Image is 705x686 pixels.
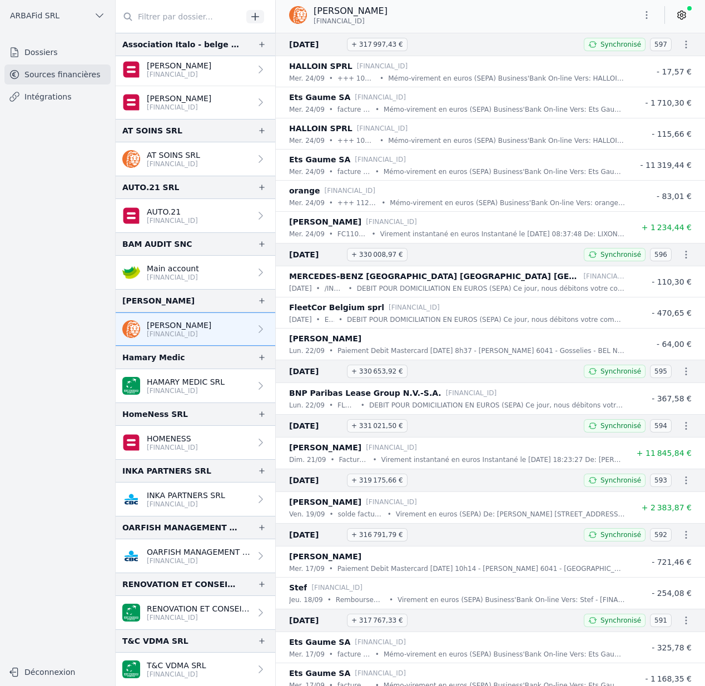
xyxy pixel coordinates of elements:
a: [PERSON_NAME] [FINANCIAL_ID] [116,53,275,86]
p: MERCEDES-BENZ [GEOGRAPHIC_DATA] [GEOGRAPHIC_DATA] [GEOGRAPHIC_DATA] [289,270,579,283]
p: FLGTDB81670A1B55334EPG6T822767 [337,400,356,411]
a: HOMENESS [FINANCIAL_ID] [116,426,275,459]
p: [FINANCIAL_ID] [147,273,199,282]
p: [FINANCIAL_ID] [355,668,406,679]
img: ing.png [289,6,307,24]
span: [DATE] [289,38,342,51]
div: • [375,649,379,660]
p: Paiement Debit Mastercard [DATE] 10h14 - [PERSON_NAME] 6041 - [GEOGRAPHIC_DATA] - BEL Numéro de c... [337,563,625,574]
div: • [381,197,385,208]
input: Filtrer par dossier... [116,7,242,27]
p: +++ 102 / 0666 / 82539 +++ [337,73,375,84]
p: Mémo-virement en euros (SEPA) Business'Bank On-line Vers: Ets Gaume SA - [FINANCIAL_ID] Communica... [384,649,625,660]
p: [FINANCIAL_ID] [446,387,497,399]
span: 593 [650,474,672,487]
a: OARFISH MANAGEMENT SRL [FINANCIAL_ID] [116,539,275,573]
div: • [349,283,352,294]
p: [FINANCIAL_ID] [147,556,251,565]
span: + 11 845,84 € [637,449,692,458]
span: - 17,57 € [657,67,692,76]
span: [DATE] [289,474,342,487]
div: • [361,400,365,411]
p: Virement en euros (SEPA) De: [PERSON_NAME] [STREET_ADDRESS][PERSON_NAME] IBAN: [FINANCIAL_ID] Com... [396,509,625,520]
span: - 64,00 € [657,340,692,349]
p: [FINANCIAL_ID] [147,70,211,79]
a: Main account [FINANCIAL_ID] [116,256,275,289]
div: HomeNess SRL [122,407,188,421]
div: • [329,104,333,115]
div: Association Italo - belge pour l'Assistance INCA - CGIL aux Travailleurs [DEMOGRAPHIC_DATA] [122,38,240,51]
p: [FINANCIAL_ID] [366,496,417,508]
p: [FINANCIAL_ID] [355,92,406,103]
span: + 317 997,43 € [347,38,408,51]
img: belfius-1.png [122,93,140,111]
div: • [329,345,333,356]
span: + 319 175,66 € [347,474,408,487]
span: 592 [650,528,672,541]
p: Main account [147,263,199,274]
div: • [329,197,333,208]
p: [PERSON_NAME] [289,441,361,454]
p: /INV/1100000003049626 [DATE] [325,283,344,294]
p: Mémo-virement en euros (SEPA) Business'Bank On-line Vers: Ets Gaume SA - [FINANCIAL_ID] Communica... [384,104,625,115]
p: HALLOIN SPRL [289,59,352,73]
span: - 254,08 € [652,589,692,598]
p: [FINANCIAL_ID] [324,185,375,196]
img: belfius.png [122,434,140,451]
p: [FINANCIAL_ID] [366,216,417,227]
span: + 1 234,44 € [642,223,692,232]
span: 594 [650,419,672,433]
div: Hamary Medic [122,351,185,364]
p: facture numero: 20254133 [337,104,371,115]
p: Virement instantané en euros Instantané le [DATE] 08:37:48 De: LIXON-MARTINS JORGE [STREET_ADDRES... [380,228,625,240]
div: • [373,454,376,465]
p: [PERSON_NAME] [147,93,211,104]
span: Synchronisé [600,250,641,259]
p: [FINANCIAL_ID] [389,302,440,313]
img: ing.png [122,320,140,338]
p: Ets Gaume SA [289,635,350,649]
p: [PERSON_NAME] [289,332,361,345]
span: 591 [650,614,672,627]
p: Virement en euros (SEPA) Business'Bank On-line Vers: Stef - [FINANCIAL_ID] Communication: Rembour... [398,594,625,605]
span: + 2 383,87 € [642,503,692,512]
div: [PERSON_NAME] [122,294,195,307]
span: [DATE] [289,248,342,261]
span: Synchronisé [600,421,641,430]
p: [FINANCIAL_ID] [311,582,363,593]
span: + 330 008,97 € [347,248,408,261]
p: [PERSON_NAME] [147,320,211,331]
div: • [330,454,334,465]
p: [FINANCIAL_ID] [357,61,408,72]
span: - 1 168,35 € [645,674,692,683]
button: ARBAFid SRL [4,7,111,24]
p: [FINANCIAL_ID] [366,442,417,453]
p: [FINANCIAL_ID] [147,613,251,622]
p: ven. 19/09 [289,509,325,520]
img: CBC_CREGBEBB.png [122,547,140,565]
div: • [339,314,342,325]
p: solde facture chassis 1102706 [338,509,383,520]
img: crelan.png [122,264,140,281]
a: AUTO.21 [FINANCIAL_ID] [116,199,275,232]
span: 595 [650,365,672,378]
img: CBC_CREGBEBB.png [122,490,140,508]
p: Mémo-virement en euros (SEPA) Business'Bank On-line Vers: HALLOIN SPRL - [FINANCIAL_ID] Communica... [388,73,625,84]
a: Intégrations [4,87,111,107]
p: [FINANCIAL_ID] [147,386,225,395]
p: mer. 24/09 [289,104,325,115]
span: + 317 767,33 € [347,614,408,627]
p: DEBIT POUR DOMICILIATION EN EUROS (SEPA) Ce jour, nous débitons votre compte en faveur de: FleetC... [347,314,625,325]
p: +++ 112 / 2236 / 08517 +++ [337,197,377,208]
div: • [375,104,379,115]
p: mer. 24/09 [289,166,325,177]
p: Mémo-virement en euros (SEPA) Business'Bank On-line Vers: Ets Gaume SA - [FINANCIAL_ID] Communica... [384,166,625,177]
p: [PERSON_NAME] [289,550,361,563]
span: Synchronisé [600,40,641,49]
span: ARBAFid SRL [10,10,59,21]
p: facture numero: 20254030 [337,649,371,660]
p: [PERSON_NAME] [289,495,361,509]
p: [FINANCIAL_ID] [147,443,198,452]
span: - 11 319,44 € [641,161,692,170]
p: AT SOINS SRL [147,150,200,161]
